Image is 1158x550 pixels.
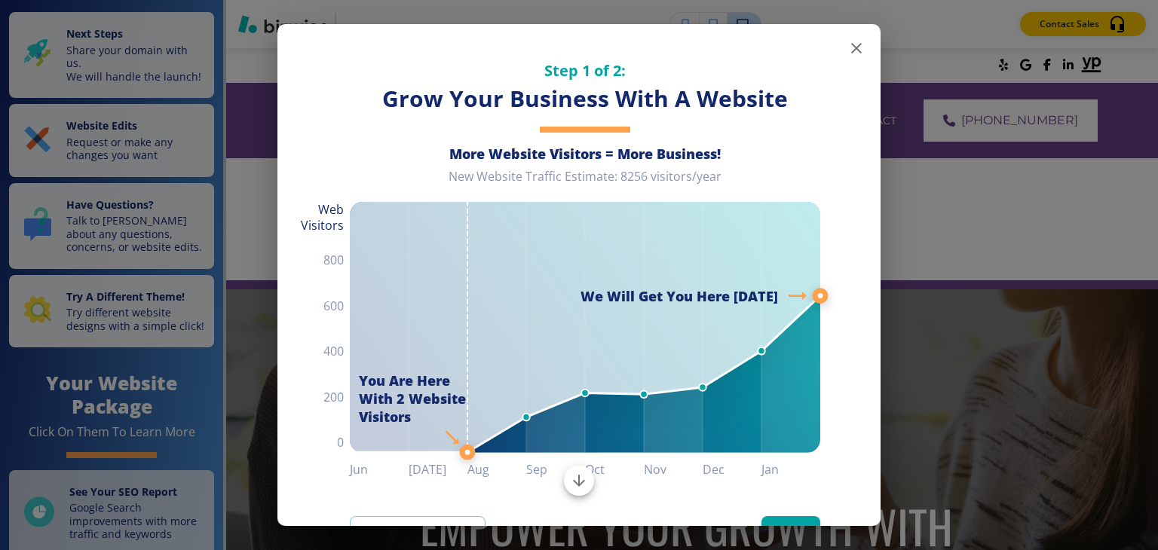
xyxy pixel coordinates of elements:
[350,169,820,197] div: New Website Traffic Estimate: 8256 visitors/year
[703,459,761,480] h6: Dec
[467,459,526,480] h6: Aug
[350,84,820,115] h3: Grow Your Business With A Website
[644,459,703,480] h6: Nov
[350,516,486,548] a: View Graph Details
[350,60,820,81] h5: Step 1 of 2:
[564,466,594,496] button: Scroll to bottom
[409,459,467,480] h6: [DATE]
[761,516,820,548] button: Next
[350,459,409,480] h6: Jun
[350,145,820,163] h6: More Website Visitors = More Business!
[585,459,644,480] h6: Oct
[761,459,820,480] h6: Jan
[526,459,585,480] h6: Sep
